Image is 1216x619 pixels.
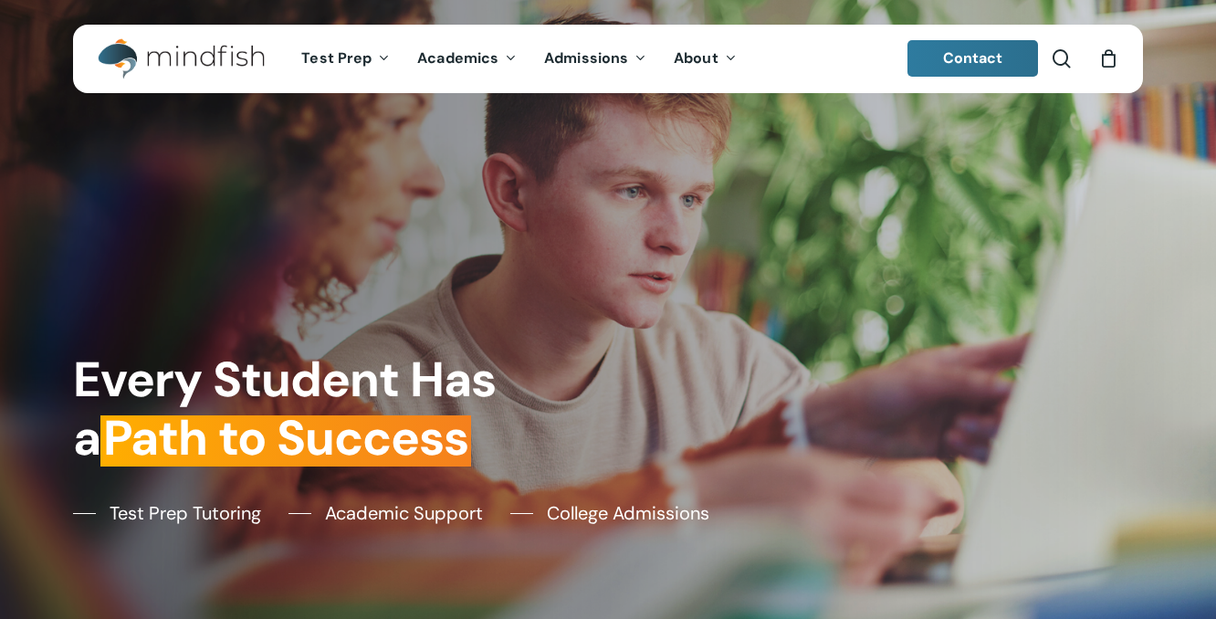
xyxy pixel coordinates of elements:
[73,25,1143,93] header: Main Menu
[288,51,404,67] a: Test Prep
[417,48,498,68] span: Academics
[100,406,471,470] em: Path to Success
[943,48,1003,68] span: Contact
[530,51,660,67] a: Admissions
[660,51,750,67] a: About
[325,499,483,527] span: Academic Support
[547,499,709,527] span: College Admissions
[510,499,709,527] a: College Admissions
[907,40,1039,77] a: Contact
[544,48,628,68] span: Admissions
[301,48,372,68] span: Test Prep
[110,499,261,527] span: Test Prep Tutoring
[73,499,261,527] a: Test Prep Tutoring
[288,25,750,93] nav: Main Menu
[1095,498,1190,593] iframe: Chatbot
[674,48,718,68] span: About
[288,499,483,527] a: Academic Support
[1098,48,1118,68] a: Cart
[404,51,530,67] a: Academics
[73,351,597,468] h1: Every Student Has a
